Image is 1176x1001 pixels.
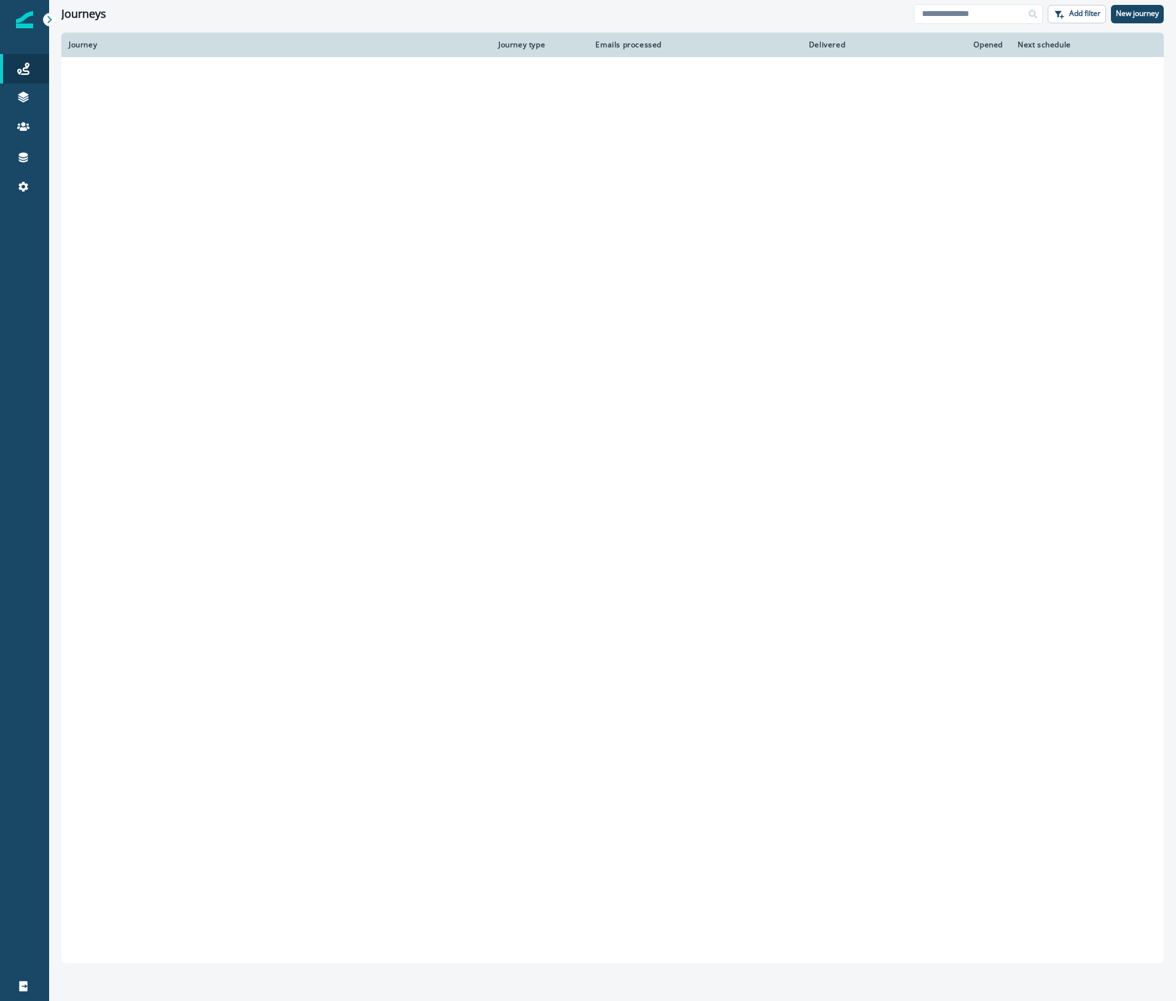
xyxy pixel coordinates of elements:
img: Inflection [16,11,33,28]
p: New journey [1116,9,1159,18]
div: Delivered [676,40,845,50]
div: Journey type [498,40,576,50]
div: Emails processed [590,40,662,50]
h1: Journeys [61,7,106,21]
div: Next schedule [1018,40,1126,50]
button: Add filter [1048,5,1106,23]
button: New journey [1111,5,1164,23]
div: Journey [69,40,484,50]
p: Add filter [1069,9,1101,18]
div: Opened [860,40,1003,50]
